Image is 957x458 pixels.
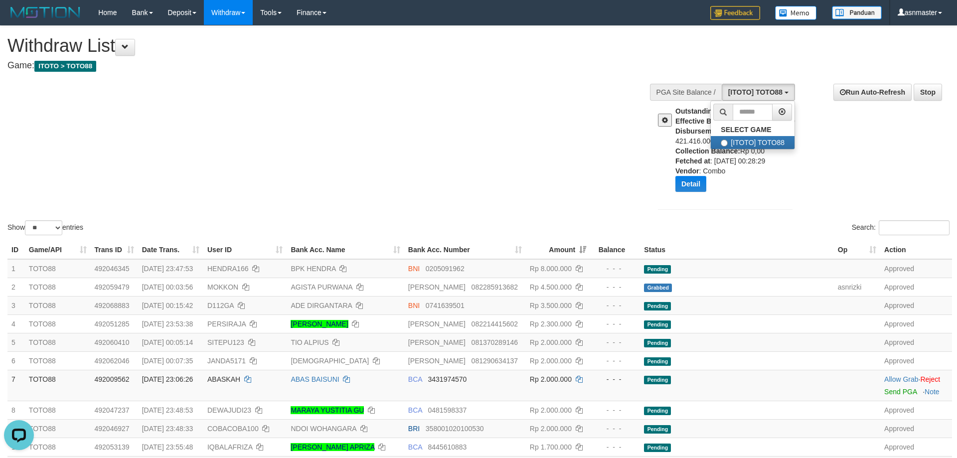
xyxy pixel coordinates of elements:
td: TOTO88 [25,351,91,370]
button: [ITOTO] TOTO88 [722,84,795,101]
span: [DATE] 23:47:53 [142,265,193,273]
td: 1 [7,259,25,278]
td: 2 [7,278,25,296]
span: ITOTO > TOTO88 [34,61,96,72]
span: [DATE] 00:03:56 [142,283,193,291]
span: 492046345 [95,265,130,273]
span: Grabbed [644,284,672,292]
span: Pending [644,320,671,329]
a: ADE DIRGANTARA [291,302,352,309]
div: - - - [594,356,636,366]
b: Outstanding Balance: [675,107,748,115]
img: Feedback.jpg [710,6,760,20]
span: Copy 082285913682 to clipboard [472,283,518,291]
span: SITEPU123 [207,338,244,346]
span: Pending [644,407,671,415]
a: TIO ALPIUS [291,338,328,346]
td: asnrizki [834,278,880,296]
td: TOTO88 [25,278,91,296]
th: ID [7,241,25,259]
label: Search: [852,220,950,235]
th: Balance [590,241,640,259]
a: AGISTA PURWANA [291,283,352,291]
span: Pending [644,265,671,274]
span: Rp 2.000.000 [530,338,572,346]
th: Trans ID: activate to sort column ascending [91,241,138,259]
span: Rp 2.300.000 [530,320,572,328]
a: BPK HENDRA [291,265,335,273]
select: Showentries [25,220,62,235]
th: Date Trans.: activate to sort column ascending [138,241,203,259]
input: Search: [879,220,950,235]
b: Disbursement Balance: [675,127,753,135]
a: NDOI WOHANGARA [291,425,356,433]
th: Bank Acc. Number: activate to sort column ascending [404,241,526,259]
div: PGA Site Balance / [650,84,722,101]
div: Rp 0,00 Rp 500.000.000,00 Rp 421.416.000,00 Rp 0,00 : [DATE] 00:28:29 : Combo [675,106,800,199]
span: Pending [644,302,671,310]
td: 3 [7,296,25,314]
td: Approved [880,419,952,438]
span: [DATE] 23:55:48 [142,443,193,451]
a: Allow Grab [884,375,918,383]
div: - - - [594,405,636,415]
div: - - - [594,319,636,329]
span: Rp 2.000.000 [530,375,572,383]
button: Open LiveChat chat widget [4,4,34,34]
span: Rp 2.000.000 [530,406,572,414]
img: MOTION_logo.png [7,5,83,20]
td: Approved [880,401,952,419]
td: Approved [880,296,952,314]
span: [DATE] 23:48:33 [142,425,193,433]
div: - - - [594,337,636,347]
span: Copy 0205091962 to clipboard [426,265,465,273]
span: ABASKAH [207,375,240,383]
div: - - - [594,374,636,384]
div: - - - [594,282,636,292]
img: panduan.png [832,6,882,19]
span: BCA [408,406,422,414]
span: 492009562 [95,375,130,383]
span: D112GA [207,302,234,309]
span: 492060410 [95,338,130,346]
span: Copy 0481598337 to clipboard [428,406,467,414]
b: Fetched at [675,157,710,165]
td: TOTO88 [25,333,91,351]
b: Collection Balance: [675,147,740,155]
span: [PERSON_NAME] [408,357,466,365]
div: - - - [594,264,636,274]
a: SELECT GAME [711,123,795,136]
td: Approved [880,278,952,296]
span: MOKKON [207,283,238,291]
a: Send PGA [884,388,917,396]
span: 492051285 [95,320,130,328]
th: Action [880,241,952,259]
span: Rp 8.000.000 [530,265,572,273]
td: TOTO88 [25,296,91,314]
h4: Game: [7,61,628,71]
b: SELECT GAME [721,126,771,134]
td: Approved [880,351,952,370]
td: 8 [7,401,25,419]
td: TOTO88 [25,314,91,333]
td: 5 [7,333,25,351]
span: [PERSON_NAME] [408,283,466,291]
img: Button%20Memo.svg [775,6,817,20]
span: Rp 3.500.000 [530,302,572,309]
span: JANDA5171 [207,357,246,365]
a: [DEMOGRAPHIC_DATA] [291,357,369,365]
span: · [884,375,920,383]
span: [DATE] 23:06:26 [142,375,193,383]
span: [DATE] 23:53:38 [142,320,193,328]
a: ABAS BAISUNI [291,375,339,383]
td: TOTO88 [25,370,91,401]
span: HENDRA166 [207,265,248,273]
span: [PERSON_NAME] [408,320,466,328]
span: [PERSON_NAME] [408,338,466,346]
span: Pending [644,376,671,384]
span: Pending [644,444,671,452]
span: BCA [408,443,422,451]
span: Copy 081290634137 to clipboard [472,357,518,365]
span: [DATE] 00:15:42 [142,302,193,309]
span: BCA [408,375,422,383]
